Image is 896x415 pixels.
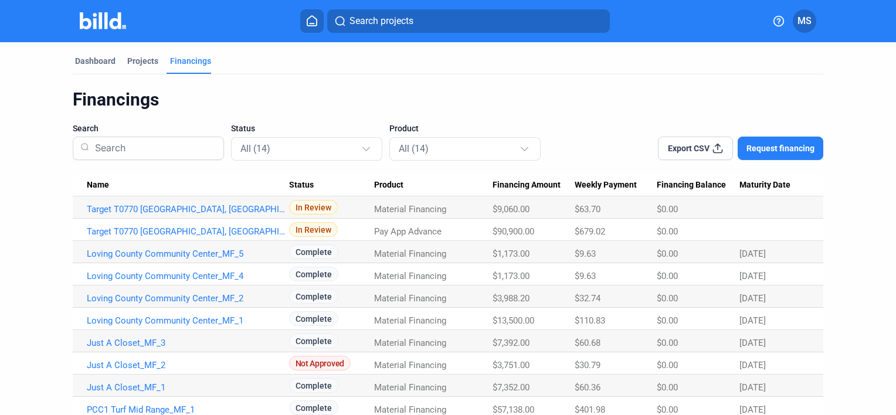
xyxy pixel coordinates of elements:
[374,204,446,215] span: Material Financing
[289,267,338,281] span: Complete
[87,180,289,191] div: Name
[289,180,375,191] div: Status
[493,180,575,191] div: Financing Amount
[289,334,338,348] span: Complete
[289,200,338,215] span: In Review
[658,137,733,160] button: Export CSV
[374,404,446,415] span: Material Financing
[493,360,530,370] span: $3,751.00
[575,293,600,304] span: $32.74
[657,271,678,281] span: $0.00
[240,143,270,154] mat-select-trigger: All (14)
[746,142,814,154] span: Request financing
[739,315,766,326] span: [DATE]
[87,249,289,259] a: Loving County Community Center_MF_5
[493,226,534,237] span: $90,900.00
[374,226,442,237] span: Pay App Advance
[87,293,289,304] a: Loving County Community Center_MF_2
[289,180,314,191] span: Status
[87,271,289,281] a: Loving County Community Center_MF_4
[374,249,446,259] span: Material Financing
[575,382,600,393] span: $60.36
[80,12,126,29] img: Billd Company Logo
[797,14,812,28] span: MS
[289,289,338,304] span: Complete
[289,400,338,415] span: Complete
[575,180,637,191] span: Weekly Payment
[493,404,534,415] span: $57,138.00
[374,271,446,281] span: Material Financing
[575,249,596,259] span: $9.63
[575,226,605,237] span: $679.02
[170,55,211,67] div: Financings
[289,244,338,259] span: Complete
[127,55,158,67] div: Projects
[575,338,600,348] span: $60.68
[231,123,255,134] span: Status
[739,271,766,281] span: [DATE]
[657,180,726,191] span: Financing Balance
[493,180,561,191] span: Financing Amount
[657,180,739,191] div: Financing Balance
[493,293,530,304] span: $3,988.20
[289,356,351,370] span: Not Approved
[75,55,116,67] div: Dashboard
[87,382,289,393] a: Just A Closet_MF_1
[575,204,600,215] span: $63.70
[739,338,766,348] span: [DATE]
[73,89,823,111] div: Financings
[493,382,530,393] span: $7,352.00
[90,133,216,164] input: Search
[374,180,403,191] span: Product
[739,382,766,393] span: [DATE]
[575,315,605,326] span: $110.83
[87,360,289,370] a: Just A Closet_MF_2
[73,123,99,134] span: Search
[399,143,429,154] mat-select-trigger: All (14)
[657,293,678,304] span: $0.00
[739,180,790,191] span: Maturity Date
[738,137,823,160] button: Request financing
[493,271,530,281] span: $1,173.00
[657,315,678,326] span: $0.00
[374,382,446,393] span: Material Financing
[657,226,678,237] span: $0.00
[668,142,710,154] span: Export CSV
[289,311,338,326] span: Complete
[575,271,596,281] span: $9.63
[739,249,766,259] span: [DATE]
[493,315,534,326] span: $13,500.00
[289,222,338,237] span: In Review
[793,9,816,33] button: MS
[87,338,289,348] a: Just A Closet_MF_3
[493,249,530,259] span: $1,173.00
[374,338,446,348] span: Material Financing
[575,180,657,191] div: Weekly Payment
[327,9,610,33] button: Search projects
[575,360,600,370] span: $30.79
[657,360,678,370] span: $0.00
[739,180,809,191] div: Maturity Date
[289,378,338,393] span: Complete
[657,249,678,259] span: $0.00
[657,204,678,215] span: $0.00
[374,360,446,370] span: Material Financing
[493,338,530,348] span: $7,392.00
[374,293,446,304] span: Material Financing
[349,14,413,28] span: Search projects
[575,404,605,415] span: $401.98
[374,180,492,191] div: Product
[389,123,419,134] span: Product
[87,204,289,215] a: Target T0770 [GEOGRAPHIC_DATA], [GEOGRAPHIC_DATA] - Expansion: Landscaping_MF_1
[87,226,289,237] a: Target T0770 [GEOGRAPHIC_DATA], [GEOGRAPHIC_DATA] - Expansion: Landscaping_PA_JUN
[374,315,446,326] span: Material Financing
[739,293,766,304] span: [DATE]
[657,382,678,393] span: $0.00
[493,204,530,215] span: $9,060.00
[87,404,289,415] a: PCC1 Turf Mid Range_MF_1
[739,360,766,370] span: [DATE]
[657,338,678,348] span: $0.00
[657,404,678,415] span: $0.00
[87,180,109,191] span: Name
[87,315,289,326] a: Loving County Community Center_MF_1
